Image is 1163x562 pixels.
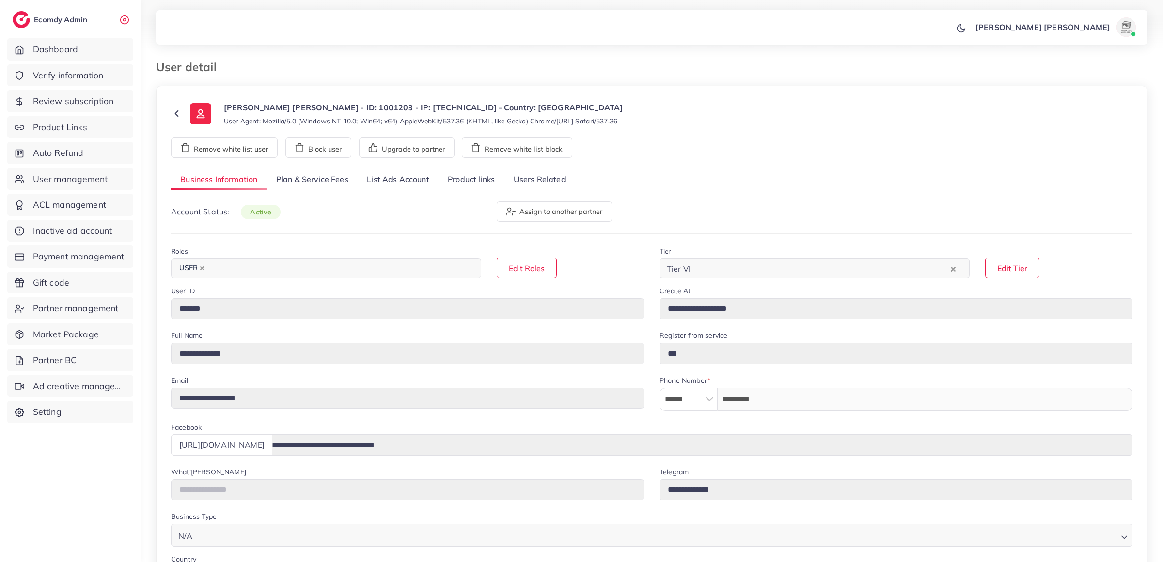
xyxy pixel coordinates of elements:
[33,147,84,159] span: Auto Refund
[241,205,281,219] span: active
[224,102,623,113] p: [PERSON_NAME] [PERSON_NAME] - ID: 1001203 - IP: [TECHNICAL_ID] - Country: [GEOGRAPHIC_DATA]
[33,380,126,393] span: Ad creative management
[497,201,612,222] button: Assign to another partner
[33,225,112,237] span: Inactive ad account
[171,258,481,278] div: Search for option
[171,467,246,477] label: What'[PERSON_NAME]
[7,245,133,268] a: Payment management
[33,69,104,82] span: Verify information
[33,173,108,185] span: User management
[33,328,99,341] span: Market Package
[34,15,90,24] h2: Ecomdy Admin
[171,524,1132,547] div: Search for option
[33,302,119,315] span: Partner management
[156,60,224,74] h3: User detail
[504,169,575,190] a: Users Related
[33,250,125,263] span: Payment management
[175,261,209,275] span: USER
[171,331,203,340] label: Full Name
[660,286,691,296] label: Create At
[13,11,30,28] img: logo
[7,90,133,112] a: Review subscription
[693,261,948,276] input: Search for option
[660,246,671,256] label: Tier
[7,401,133,423] a: Setting
[171,137,278,158] button: Remove white list user
[462,137,572,158] button: Remove white list block
[33,198,106,211] span: ACL management
[7,142,133,164] a: Auto Refund
[7,297,133,319] a: Partner management
[285,137,351,158] button: Block user
[195,527,1117,543] input: Search for option
[200,266,204,271] button: Deselect USER
[7,116,133,138] a: Product Links
[7,220,133,242] a: Inactive ad account
[171,434,272,455] div: [URL][DOMAIN_NAME]
[439,169,504,190] a: Product links
[660,467,689,477] label: Telegram
[951,263,956,274] button: Clear Selected
[660,376,710,385] label: Phone Number
[267,169,358,190] a: Plan & Service Fees
[660,258,970,278] div: Search for option
[7,38,133,61] a: Dashboard
[33,406,62,418] span: Setting
[660,331,727,340] label: Register from service
[33,43,78,56] span: Dashboard
[210,261,469,276] input: Search for option
[171,423,202,432] label: Facebook
[970,17,1140,37] a: [PERSON_NAME] [PERSON_NAME]avatar
[497,258,557,278] button: Edit Roles
[358,169,439,190] a: List Ads Account
[1116,17,1136,37] img: avatar
[7,194,133,216] a: ACL management
[7,168,133,190] a: User management
[7,64,133,87] a: Verify information
[171,169,267,190] a: Business Information
[975,21,1110,33] p: [PERSON_NAME] [PERSON_NAME]
[985,258,1039,278] button: Edit Tier
[171,286,195,296] label: User ID
[7,375,133,397] a: Ad creative management
[359,137,455,158] button: Upgrade to partner
[13,11,90,28] a: logoEcomdy Admin
[7,272,133,294] a: Gift code
[7,323,133,346] a: Market Package
[224,116,617,126] small: User Agent: Mozilla/5.0 (Windows NT 10.0; Win64; x64) AppleWebKit/537.36 (KHTML, like Gecko) Chro...
[171,512,217,521] label: Business Type
[171,246,188,256] label: Roles
[33,95,114,107] span: Review subscription
[33,276,69,289] span: Gift code
[33,354,77,366] span: Partner BC
[33,121,87,134] span: Product Links
[190,103,211,124] img: ic-user-info.36bf1079.svg
[176,529,194,543] span: N/A
[665,261,692,276] span: Tier VI
[171,376,188,385] label: Email
[7,349,133,371] a: Partner BC
[171,206,281,218] p: Account Status:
